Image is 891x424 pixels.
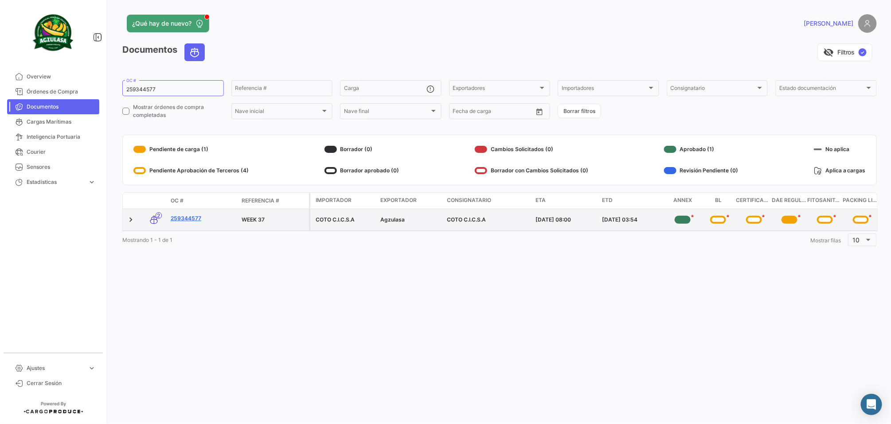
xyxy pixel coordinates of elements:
span: 2 [156,212,162,219]
datatable-header-cell: Importador [310,193,377,209]
span: Órdenes de Compra [27,88,96,96]
span: visibility_off [823,47,834,58]
span: Referencia # [242,197,279,205]
img: agzulasa-logo.png [31,11,75,55]
input: Desde [453,109,469,116]
datatable-header-cell: CERTIFICADO CO [736,193,772,209]
div: Borrador con Cambios Solicitados (0) [475,163,588,178]
span: expand_more [88,178,96,186]
input: Hasta [475,109,513,116]
div: Revisión Pendiente (0) [664,163,739,178]
span: Mostrar órdenes de compra completadas [133,103,224,119]
span: Estadísticas [27,178,84,186]
datatable-header-cell: ANNEX [665,193,700,209]
span: Consignatario [671,86,756,93]
span: COTO C.I.C.S.A [447,216,486,223]
datatable-header-cell: PACKING LIST [843,193,879,209]
span: Nave final [344,109,430,116]
span: Ajustes [27,364,84,372]
span: BL [715,196,722,205]
span: PACKING LIST [843,196,879,205]
span: Nave inicial [235,109,321,116]
span: ETD [602,196,613,204]
span: DAE REGULARIZADA [772,196,807,205]
div: [DATE] 03:54 [602,216,661,224]
span: ANNEX [673,196,692,205]
span: Inteligencia Portuaria [27,133,96,141]
div: Aplica a cargas [814,163,866,178]
button: Borrar filtros [558,104,601,118]
span: 10 [853,236,860,244]
a: Courier [7,144,99,159]
img: placeholder-user.png [858,14,877,33]
div: [DATE] 08:00 [535,216,595,224]
a: 259344577 [171,214,234,222]
span: Exportador [380,196,417,204]
div: Pendiente Aprobación de Terceros (4) [133,163,249,178]
a: Cargas Marítimas [7,114,99,129]
div: WEEK 37 [242,216,305,224]
span: Cargas Marítimas [27,118,96,126]
datatable-header-cell: FITOSANITARIO [807,193,843,209]
datatable-header-cell: Exportador [377,193,443,209]
span: ¿Qué hay de nuevo? [132,19,191,28]
button: Open calendar [533,105,546,118]
datatable-header-cell: ETD [598,193,665,209]
span: Exportadores [453,86,539,93]
span: CERTIFICADO CO [736,196,772,205]
div: Pendiente de carga (1) [133,142,249,156]
span: Importadores [562,86,647,93]
h3: Documentos [122,43,207,61]
datatable-header-cell: Modo de Transporte [141,197,167,204]
span: Mostrando 1 - 1 de 1 [122,237,172,243]
a: Sensores [7,159,99,175]
a: Expand/Collapse Row [126,215,135,224]
div: No aplica [814,142,866,156]
div: Borrador aprobado (0) [324,163,399,178]
span: Overview [27,73,96,81]
span: Documentos [27,103,96,111]
span: Importador [316,196,352,204]
span: Mostrar filas [810,237,841,244]
div: Agzulasa [380,216,440,224]
div: Cambios Solicitados (0) [475,142,588,156]
div: Abrir Intercom Messenger [861,394,882,415]
div: Aprobado (1) [664,142,739,156]
div: COTO C.I.C.S.A [316,216,373,224]
datatable-header-cell: BL [700,193,736,209]
button: visibility_offFiltros✓ [817,43,872,61]
span: [PERSON_NAME] [804,19,854,28]
span: ✓ [859,48,867,56]
a: Órdenes de Compra [7,84,99,99]
button: ¿Qué hay de nuevo? [127,15,209,32]
datatable-header-cell: OC # [167,193,238,208]
span: ETA [535,196,546,204]
a: Inteligencia Portuaria [7,129,99,144]
span: Consignatario [447,196,491,204]
div: Borrador (0) [324,142,399,156]
span: FITOSANITARIO [807,196,843,205]
datatable-header-cell: Referencia # [238,193,309,208]
span: Courier [27,148,96,156]
span: Cerrar Sesión [27,379,96,387]
a: Documentos [7,99,99,114]
datatable-header-cell: DAE REGULARIZADA [772,193,807,209]
datatable-header-cell: ETA [532,193,598,209]
span: Estado documentación [779,86,865,93]
a: Overview [7,69,99,84]
span: expand_more [88,364,96,372]
span: OC # [171,197,184,205]
datatable-header-cell: Consignatario [443,193,532,209]
button: Ocean [185,44,204,61]
span: Sensores [27,163,96,171]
